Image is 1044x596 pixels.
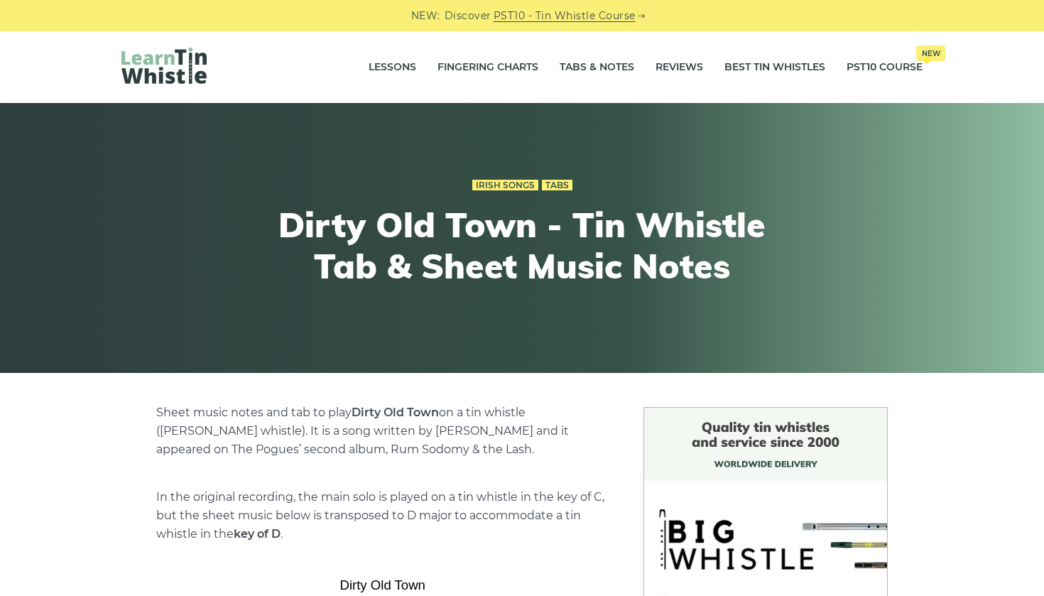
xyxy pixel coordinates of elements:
[542,180,572,191] a: Tabs
[916,45,945,61] span: New
[156,490,604,541] span: In the original recording, the main solo is played on a tin whistle in the key of C, but the shee...
[472,180,538,191] a: Irish Songs
[724,50,825,85] a: Best Tin Whistles
[156,403,609,459] p: Sheet music notes and tab to play on a tin whistle ([PERSON_NAME] whistle). It is a song written ...
[437,50,538,85] a: Fingering Charts
[847,50,923,85] a: PST10 CourseNew
[656,50,703,85] a: Reviews
[369,50,416,85] a: Lessons
[121,48,207,84] img: LearnTinWhistle.com
[234,527,281,541] strong: key of D
[560,50,634,85] a: Tabs & Notes
[261,205,783,286] h1: Dirty Old Town - Tin Whistle Tab & Sheet Music Notes
[352,406,439,419] strong: Dirty Old Town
